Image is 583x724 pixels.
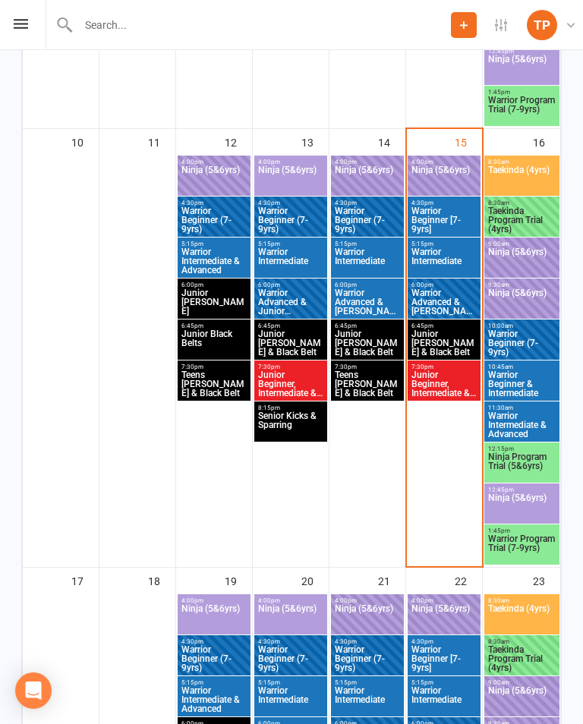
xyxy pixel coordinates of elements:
[411,323,477,329] span: 6:45pm
[334,247,401,275] span: Warrior Intermediate
[225,568,252,593] div: 19
[181,288,247,316] span: Junior [PERSON_NAME]
[487,686,556,713] span: Ninja (5&6yrs)
[181,241,247,247] span: 5:15pm
[487,452,556,480] span: Ninja Program Trial (5&6yrs)
[411,679,477,686] span: 5:15pm
[181,370,247,398] span: Teens [PERSON_NAME] & Black Belt
[334,241,401,247] span: 5:15pm
[334,165,401,193] span: Ninja (5&6yrs)
[411,370,477,398] span: Junior Beginner, Intermediate & Advanced
[487,364,556,370] span: 10:45am
[181,206,247,234] span: Warrior Beginner (7-9yrs)
[411,364,477,370] span: 7:30pm
[257,645,324,672] span: Warrior Beginner (7-9yrs)
[257,364,324,370] span: 7:30pm
[148,568,175,593] div: 18
[301,568,329,593] div: 20
[257,206,324,234] span: Warrior Beginner (7-9yrs)
[533,129,560,154] div: 16
[334,364,401,370] span: 7:30pm
[74,14,451,36] input: Search...
[487,288,556,316] span: Ninja (5&6yrs)
[148,129,175,154] div: 11
[455,568,482,593] div: 22
[487,370,556,398] span: Warrior Beginner & Intermediate
[334,686,401,713] span: Warrior Intermediate
[411,241,477,247] span: 5:15pm
[181,364,247,370] span: 7:30pm
[411,645,477,672] span: Warrior Beginner [7-9yrs]
[487,597,556,604] span: 8:30am
[487,411,556,439] span: Warrior Intermediate & Advanced
[487,165,556,193] span: Taekinda (4yrs)
[181,645,247,672] span: Warrior Beginner (7-9yrs)
[334,200,401,206] span: 4:30pm
[334,329,401,357] span: Junior [PERSON_NAME] & Black Belt
[334,604,401,631] span: Ninja (5&6yrs)
[257,159,324,165] span: 4:00pm
[487,638,556,645] span: 8:30am
[257,686,324,713] span: Warrior Intermediate
[487,241,556,247] span: 9:00am
[487,200,556,206] span: 8:30am
[487,404,556,411] span: 11:30am
[181,686,247,713] span: Warrior Intermediate & Advanced
[181,323,247,329] span: 6:45pm
[181,200,247,206] span: 4:30pm
[334,282,401,288] span: 6:00pm
[334,288,401,316] span: Warrior Advanced & [PERSON_NAME]
[411,200,477,206] span: 4:30pm
[334,597,401,604] span: 4:00pm
[411,288,477,316] span: Warrior Advanced & [PERSON_NAME]
[181,679,247,686] span: 5:15pm
[334,370,401,398] span: Teens [PERSON_NAME] & Black Belt
[487,323,556,329] span: 10:00am
[334,645,401,672] span: Warrior Beginner (7-9yrs)
[411,282,477,288] span: 6:00pm
[487,445,556,452] span: 12:15pm
[411,165,477,193] span: Ninja (5&6yrs)
[487,282,556,288] span: 9:30am
[71,129,99,154] div: 10
[257,241,324,247] span: 5:15pm
[487,89,556,96] span: 1:45pm
[181,597,247,604] span: 4:00pm
[257,404,324,411] span: 8:15pm
[257,329,324,357] span: Junior [PERSON_NAME] & Black Belt
[225,129,252,154] div: 12
[181,165,247,193] span: Ninja (5&6yrs)
[257,370,324,398] span: Junior Beginner, Intermediate & Advanced
[411,597,477,604] span: 4:00pm
[411,206,477,234] span: Warrior Beginner [7-9yrs]
[411,329,477,357] span: Junior [PERSON_NAME] & Black Belt
[257,597,324,604] span: 4:00pm
[411,159,477,165] span: 4:00pm
[378,129,405,154] div: 14
[257,247,324,275] span: Warrior Intermediate
[257,411,324,439] span: Senior Kicks & Sparring
[257,288,324,316] span: Warrior Advanced & Junior [PERSON_NAME]
[378,568,405,593] div: 21
[487,96,556,123] span: Warrior Program Trial (7-9yrs)
[181,282,247,288] span: 6:00pm
[181,638,247,645] span: 4:30pm
[257,679,324,686] span: 5:15pm
[487,329,556,357] span: Warrior Beginner (7-9yrs)
[334,323,401,329] span: 6:45pm
[257,282,324,288] span: 6:00pm
[257,638,324,645] span: 4:30pm
[411,686,477,713] span: Warrior Intermediate
[181,604,247,631] span: Ninja (5&6yrs)
[487,679,556,686] span: 9:00am
[334,679,401,686] span: 5:15pm
[487,527,556,534] span: 1:45pm
[411,604,477,631] span: Ninja (5&6yrs)
[487,645,556,672] span: Taekinda Program Trial (4yrs)
[487,534,556,562] span: Warrior Program Trial (7-9yrs)
[15,672,52,709] div: Open Intercom Messenger
[411,247,477,275] span: Warrior Intermediate
[487,159,556,165] span: 8:30am
[181,329,247,357] span: Junior Black Belts
[334,206,401,234] span: Warrior Beginner (7-9yrs)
